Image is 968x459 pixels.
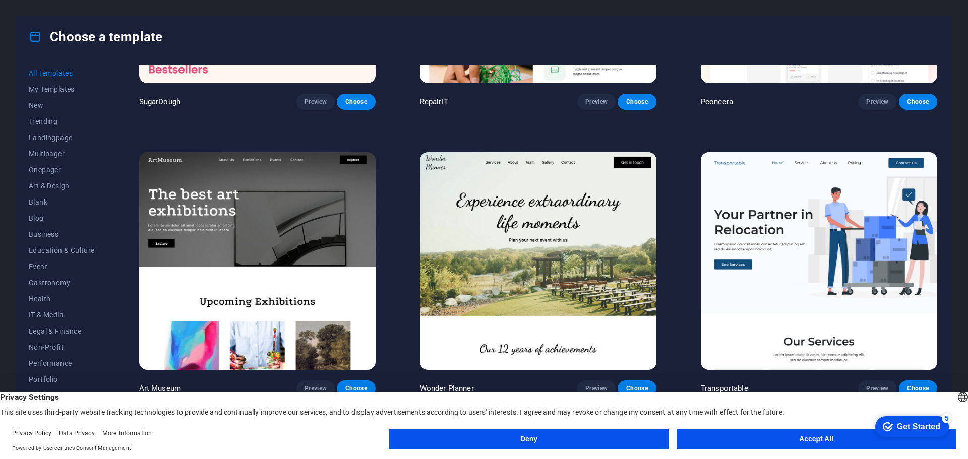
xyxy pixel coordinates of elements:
img: Wonder Planner [420,152,656,370]
button: Business [29,226,95,242]
button: Preview [296,380,335,397]
span: Preview [305,98,327,106]
span: Education & Culture [29,246,95,254]
button: Preview [577,94,616,110]
span: Blog [29,214,95,222]
button: Gastronomy [29,275,95,291]
img: Transportable [701,152,937,370]
button: Preview [858,94,896,110]
button: All Templates [29,65,95,81]
button: Non-Profit [29,339,95,355]
span: Choose [345,384,367,392]
span: Choose [907,384,929,392]
button: Legal & Finance [29,323,95,339]
p: RepairIT [420,97,448,107]
button: Performance [29,355,95,371]
span: All Templates [29,69,95,77]
span: Art & Design [29,182,95,190]
span: Multipager [29,150,95,158]
div: Get Started [30,11,73,20]
button: Services [29,387,95,404]
p: Wonder Planner [420,383,474,394]
span: Preview [866,98,888,106]
button: Blog [29,210,95,226]
button: Choose [337,94,375,110]
span: My Templates [29,85,95,93]
button: Preview [296,94,335,110]
button: Choose [337,380,375,397]
span: Business [29,230,95,238]
button: Health [29,291,95,307]
span: Choose [345,98,367,106]
button: Preview [577,380,616,397]
button: Portfolio [29,371,95,387]
span: Non-Profit [29,343,95,351]
span: Choose [626,98,648,106]
span: Preview [585,98,608,106]
span: Legal & Finance [29,327,95,335]
button: Education & Culture [29,242,95,258]
span: Event [29,263,95,271]
button: Onepager [29,162,95,178]
span: Gastronomy [29,279,95,287]
div: Get Started 5 items remaining, 0% complete [8,5,82,26]
h4: Choose a template [29,29,162,45]
span: Choose [626,384,648,392]
button: Trending [29,113,95,129]
span: Health [29,295,95,303]
p: Peoneera [701,97,733,107]
button: Choose [899,380,937,397]
span: Choose [907,98,929,106]
span: New [29,101,95,109]
button: IT & Media [29,307,95,323]
img: Art Museum [139,152,376,370]
button: Art & Design [29,178,95,194]
span: Landingpage [29,134,95,142]
span: Preview [866,384,888,392]
button: New [29,97,95,113]
span: Onepager [29,166,95,174]
div: 5 [75,2,85,12]
span: Preview [305,384,327,392]
p: Transportable [701,383,748,394]
button: Choose [899,94,937,110]
span: Performance [29,359,95,367]
button: My Templates [29,81,95,97]
button: Choose [618,380,656,397]
button: Choose [618,94,656,110]
span: Portfolio [29,375,95,383]
p: Art Museum [139,383,181,394]
button: Event [29,258,95,275]
span: Trending [29,117,95,125]
span: Preview [585,384,608,392]
button: Blank [29,194,95,210]
span: Blank [29,198,95,206]
button: Preview [858,380,896,397]
span: IT & Media [29,311,95,319]
button: Multipager [29,146,95,162]
p: SugarDough [139,97,180,107]
button: Landingpage [29,129,95,146]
